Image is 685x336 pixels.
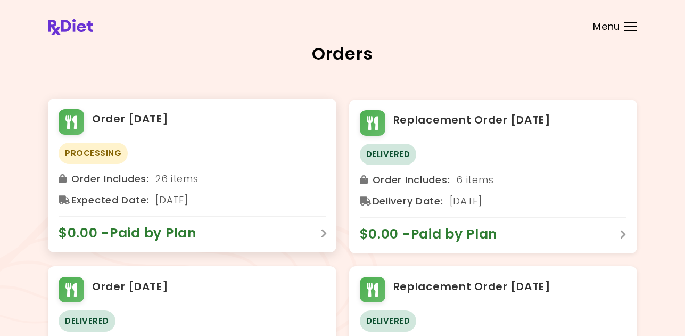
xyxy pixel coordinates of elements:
h2: Order [DATE] [92,278,169,296]
span: Order Includes : [373,171,450,189]
div: 26 items [59,170,326,187]
h2: Orders [48,45,637,62]
span: Delivered [360,144,417,165]
div: [DATE] [59,192,326,209]
img: RxDiet [48,19,93,35]
div: 6 items [360,171,627,189]
h2: Order [DATE] [92,111,169,128]
span: $0.00 - Paid by Plan [59,225,208,242]
div: Order [DATE]ProcessingOrder Includes: 26 items Expected Date: [DATE]$0.00 -Paid by Plan [48,99,336,252]
div: [DATE] [360,193,627,210]
span: Expected Date : [71,192,149,209]
div: Replacement Order [DATE]DeliveredOrder Includes: 6 items Delivery Date: [DATE]$0.00 -Paid by Plan [349,100,638,253]
span: Delivered [59,310,115,332]
span: Processing [59,143,128,164]
h2: Replacement Order [DATE] [393,112,551,129]
span: Delivered [360,310,417,332]
span: $0.00 - Paid by Plan [360,226,509,243]
span: Menu [593,22,620,31]
span: Order Includes : [71,170,149,187]
span: Delivery Date : [373,193,443,210]
h2: Replacement Order [DATE] [393,278,551,296]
